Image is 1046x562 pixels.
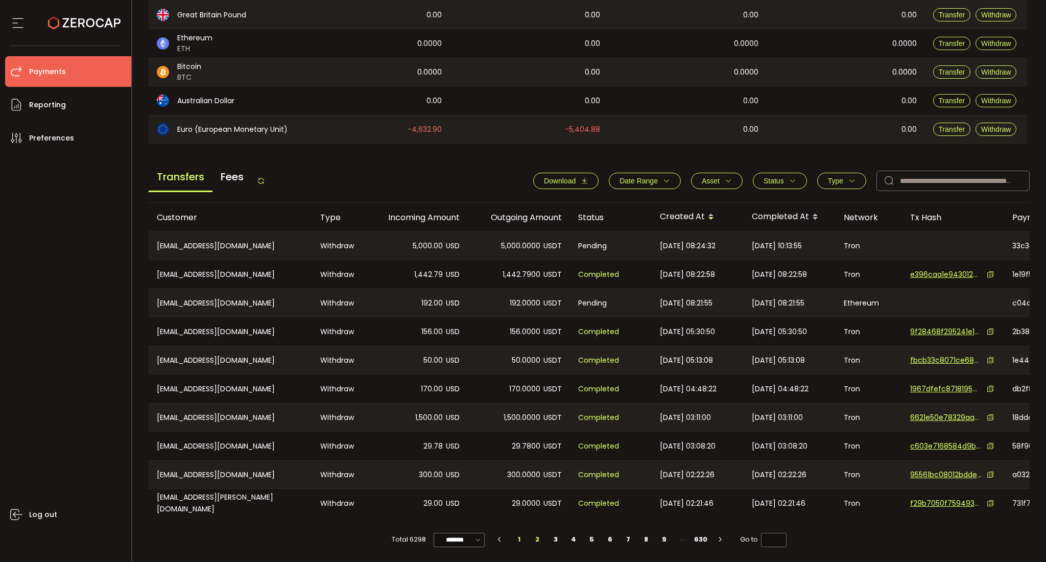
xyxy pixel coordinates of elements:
span: Log out [29,507,57,522]
span: USDT [543,355,562,366]
span: [DATE] 08:24:32 [660,240,716,252]
span: [DATE] 02:21:46 [660,498,714,509]
span: [DATE] 08:21:55 [752,297,804,309]
img: eur_portfolio.svg [157,123,169,135]
span: 1,442.7900 [503,269,540,280]
span: Pending [578,297,607,309]
button: Date Range [609,173,681,189]
span: 1,500.0000 [504,412,540,424]
span: [DATE] 03:11:00 [752,412,803,424]
span: Withdraw [981,11,1011,19]
img: eth_portfolio.svg [157,37,169,50]
span: Preferences [29,131,74,146]
span: 0.00 [743,124,758,135]
span: 0.00 [585,95,600,107]
span: USDT [543,240,562,252]
span: [DATE] 05:30:50 [660,326,715,338]
div: Withdraw [312,374,366,403]
span: USD [446,469,460,481]
div: [EMAIL_ADDRESS][DOMAIN_NAME] [149,432,312,460]
span: [DATE] 02:21:46 [752,498,805,509]
span: Go to [740,532,787,547]
span: USDT [543,412,562,424]
img: btc_portfolio.svg [157,66,169,78]
iframe: Chat Widget [995,513,1046,562]
li: 6 [601,532,620,547]
img: aud_portfolio.svg [157,95,169,107]
span: 95561bc08012bdde39a72619bea04d5383764c08dca625f90323e76a672513fc [910,470,982,480]
div: Tron [836,260,902,289]
span: USD [446,412,460,424]
div: Withdraw [312,232,366,260]
div: Tron [836,317,902,346]
span: Transfer [939,11,965,19]
div: Withdraw [312,489,366,518]
div: Incoming Amount [366,212,468,223]
span: 0.0000 [734,38,758,50]
span: USDT [543,326,562,338]
div: [EMAIL_ADDRESS][PERSON_NAME][DOMAIN_NAME] [149,489,312,518]
span: ETH [177,43,212,54]
div: [EMAIL_ADDRESS][DOMAIN_NAME] [149,461,312,488]
span: USD [446,269,460,280]
button: Transfer [933,65,971,79]
span: Australian Dollar [177,96,234,106]
span: Reporting [29,98,66,112]
span: 0.00 [901,9,917,21]
div: [EMAIL_ADDRESS][DOMAIN_NAME] [149,317,312,346]
span: USD [446,240,460,252]
button: Transfer [933,123,971,136]
div: [EMAIL_ADDRESS][DOMAIN_NAME] [149,289,312,317]
span: USDT [543,498,562,509]
div: Tron [836,489,902,518]
li: 9 [655,532,674,547]
span: [DATE] 04:48:22 [660,383,717,395]
div: Withdraw [312,317,366,346]
div: Created At [652,208,744,226]
span: 0.0000 [417,38,442,50]
span: USD [446,297,460,309]
div: Network [836,212,902,223]
span: 9f28468f295241e14e2ca4a3f39de3063933389312a94f0c93f7da56813e3475 [910,326,982,337]
div: Type [312,212,366,223]
li: 3 [546,532,565,547]
span: 0.00 [743,95,758,107]
span: Download [544,177,576,185]
span: Completed [578,440,619,452]
span: 170.00 [421,383,443,395]
span: 0.0000 [892,38,917,50]
span: Status [764,177,784,185]
span: [DATE] 08:21:55 [660,297,712,309]
div: Withdraw [312,346,366,374]
div: [EMAIL_ADDRESS][DOMAIN_NAME] [149,260,312,289]
span: BTC [177,72,201,83]
span: Completed [578,498,619,509]
span: 50.00 [423,355,443,366]
span: 0.00 [426,95,442,107]
span: e396caa1e94301274bf12e2c524eec608fa9b7cfd8251007ce399a4eb59452cf [910,269,982,280]
div: Tron [836,374,902,403]
span: Payments [29,64,66,79]
span: USDT [543,297,562,309]
li: 4 [565,532,583,547]
span: [DATE] 04:48:22 [752,383,809,395]
span: Euro (European Monetary Unit) [177,124,288,135]
span: [DATE] 03:08:20 [660,440,716,452]
span: 5,000.00 [413,240,443,252]
span: USDT [543,269,562,280]
span: 192.00 [421,297,443,309]
span: [DATE] 02:22:26 [660,469,715,481]
span: 1,442.79 [414,269,443,280]
span: Withdraw [981,97,1011,105]
div: Tx Hash [902,212,1004,223]
div: Completed At [744,208,836,226]
div: Status [570,212,652,223]
span: Withdraw [981,68,1011,76]
span: 0.00 [585,66,600,78]
button: Withdraw [976,37,1016,50]
span: USD [446,383,460,395]
span: Completed [578,355,619,366]
span: Transfer [939,39,965,48]
span: USDT [543,440,562,452]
